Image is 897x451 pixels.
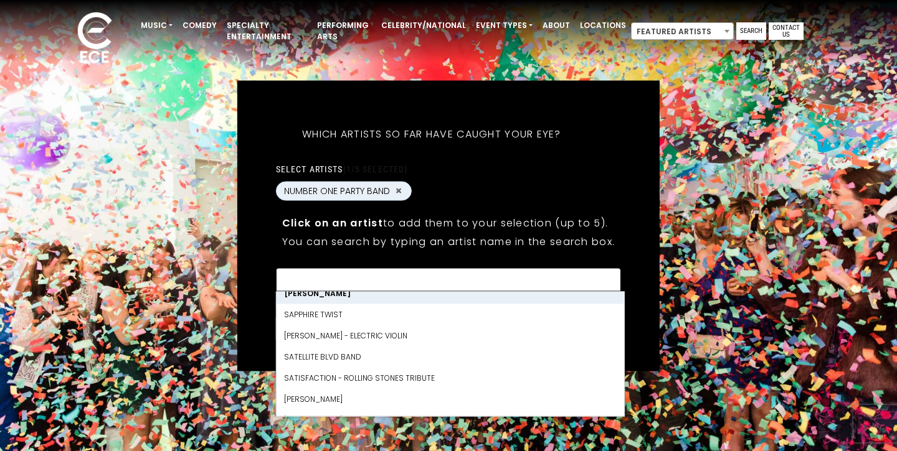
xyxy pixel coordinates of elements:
a: Search [736,22,766,40]
a: Locations [575,15,631,36]
li: Sapphire Twist [277,304,624,325]
strong: Click on an artist [282,215,383,230]
li: [PERSON_NAME] [277,388,624,409]
li: [PERSON_NAME] [277,282,624,304]
a: Contact Us [769,22,804,40]
a: Specialty Entertainment [222,15,312,47]
a: Event Types [471,15,538,36]
button: Remove NUMBER ONE PARTY BAND [394,185,404,197]
img: ece_new_logo_whitev2-1.png [64,9,126,69]
textarea: Search [284,276,613,287]
span: NUMBER ONE PARTY BAND [284,184,390,197]
h5: Which artists so far have caught your eye? [276,111,587,156]
p: to add them to your selection (up to 5). [282,215,615,230]
p: You can search by typing an artist name in the search box. [282,233,615,249]
li: [PERSON_NAME] Band [277,409,624,430]
a: About [538,15,575,36]
span: (1/5 selected) [343,164,408,174]
span: Featured Artists [632,23,733,40]
li: Satisfaction - Rolling Stones Tribute [277,367,624,388]
a: Comedy [178,15,222,36]
label: Select artists [276,163,407,174]
a: Celebrity/National [376,15,471,36]
li: [PERSON_NAME] - Electric Violin [277,325,624,346]
a: Music [136,15,178,36]
a: Performing Arts [312,15,376,47]
span: Featured Artists [631,22,734,40]
li: Satellite Blvd Band [277,346,624,367]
